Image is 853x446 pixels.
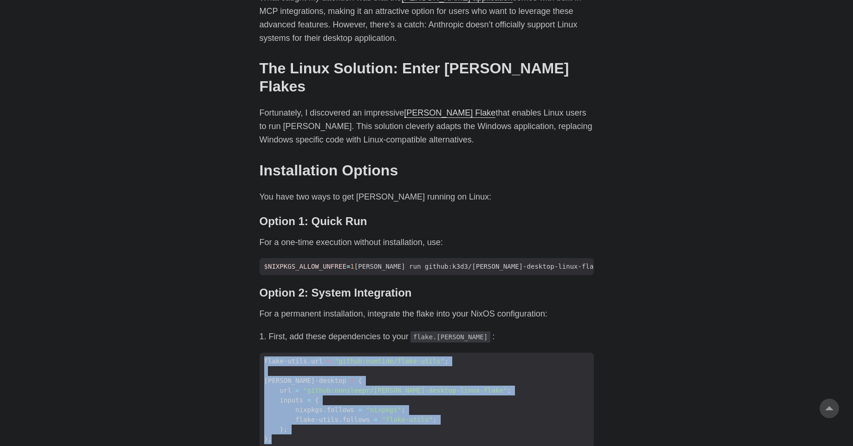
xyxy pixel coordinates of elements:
span: ; [444,357,448,365]
span: = [295,387,299,394]
span: 1 [350,263,354,270]
h3: Option 1: Quick Run [260,215,594,228]
span: "nixpkgs" [366,406,401,414]
span: inputs [280,396,303,404]
span: flake-utils [295,416,339,423]
span: flake-utils [264,357,307,365]
h3: Option 2: System Integration [260,286,594,300]
span: ; [507,387,511,394]
p: Fortunately, I discovered an impressive that enables Linux users to run [PERSON_NAME]. This solut... [260,106,594,146]
span: "github:nonsleepr/[PERSON_NAME]-desktop-linux-flake" [303,387,507,394]
span: ; [433,416,436,423]
p: For a permanent installation, integrate the flake into your NixOS configuration: [260,307,594,321]
span: $ [PERSON_NAME] run github:k3d3/[PERSON_NAME]-desktop-linux-flake --impure [260,262,642,271]
h2: Installation Options [260,162,594,179]
span: = [346,263,350,270]
span: ; [401,406,405,414]
span: = [374,416,378,423]
span: . [339,416,342,423]
span: follows [342,416,370,423]
span: "github:numtide/flake-utils" [335,357,445,365]
a: [PERSON_NAME] Flake [404,108,495,117]
span: follows [327,406,354,414]
code: flake.[PERSON_NAME] [410,331,491,343]
span: url [311,357,323,365]
a: go to top [820,399,839,418]
span: = [327,357,331,365]
span: }; [280,426,287,433]
span: nixpkgs [295,406,323,414]
span: = [307,396,311,404]
p: For a one-time execution without installation, use: [260,236,594,249]
span: }; [264,435,272,443]
span: [PERSON_NAME]-desktop [264,377,346,384]
span: { [315,396,319,404]
span: = [358,406,362,414]
h2: The Linux Solution: Enter [PERSON_NAME] Flakes [260,59,594,95]
span: { [358,377,362,384]
li: First, add these dependencies to your : [269,330,594,343]
span: . [323,406,326,414]
span: url [280,387,291,394]
span: "flake-utils" [382,416,433,423]
span: . [307,357,311,365]
p: You have two ways to get [PERSON_NAME] running on Linux: [260,190,594,204]
span: = [350,377,354,384]
span: NIXPKGS_ALLOW_UNFREE [268,263,346,270]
